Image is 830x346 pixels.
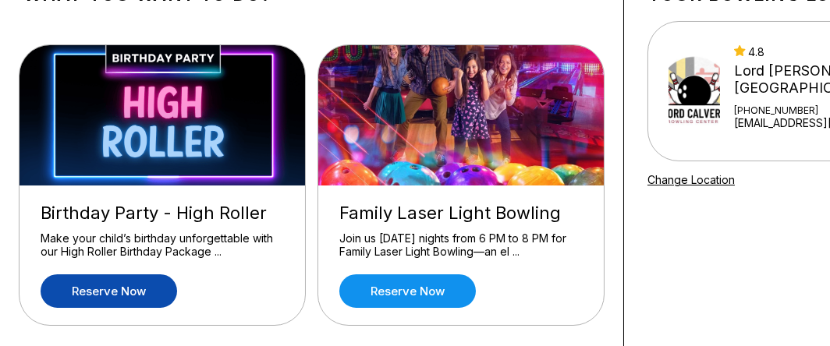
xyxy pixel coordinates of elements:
div: Family Laser Light Bowling [339,203,583,224]
div: Make your child’s birthday unforgettable with our High Roller Birthday Package ... [41,231,284,259]
img: Family Laser Light Bowling [318,45,605,185]
div: Birthday Party - High Roller [41,203,284,224]
img: Lord Calvert Bowling Center [669,48,720,134]
a: Reserve now [339,274,476,308]
img: Birthday Party - High Roller [20,45,307,185]
a: Reserve now [41,274,177,308]
a: Change Location [647,173,735,186]
div: Join us [DATE] nights from 6 PM to 8 PM for Family Laser Light Bowling—an el ... [339,231,583,259]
